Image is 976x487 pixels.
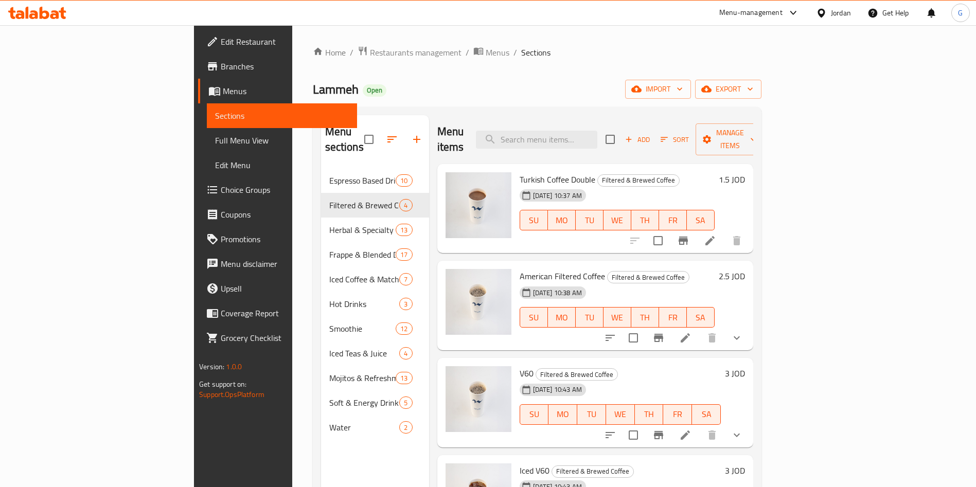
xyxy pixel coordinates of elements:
[221,208,349,221] span: Coupons
[719,7,783,19] div: Menu-management
[719,172,745,187] h6: 1.5 JOD
[321,193,429,218] div: Filtered & Brewed Coffee4
[321,168,429,193] div: Espresso Based Drinks10
[321,415,429,440] div: Water2
[207,103,357,128] a: Sections
[321,218,429,242] div: Herbal & Specialty Teas13
[486,46,509,59] span: Menus
[576,307,604,328] button: TU
[598,174,679,186] span: Filtered & Brewed Coffee
[663,404,692,425] button: FR
[687,210,715,230] button: SA
[329,298,400,310] span: Hot Drinks
[198,251,357,276] a: Menu disclaimer
[724,423,749,447] button: show more
[663,213,683,228] span: FR
[581,407,602,422] span: TU
[215,159,349,171] span: Edit Menu
[548,210,576,230] button: MO
[608,272,689,283] span: Filtered & Brewed Coffee
[358,46,462,59] a: Restaurants management
[446,366,511,432] img: V60
[524,310,544,325] span: SU
[624,134,651,146] span: Add
[221,307,349,319] span: Coverage Report
[221,60,349,73] span: Branches
[635,404,664,425] button: TH
[647,230,669,251] span: Select to update
[679,332,691,344] a: Edit menu item
[321,267,429,292] div: Iced Coffee & Matcha7
[552,465,633,477] span: Filtered & Brewed Coffee
[520,307,548,328] button: SU
[725,463,745,478] h6: 3 JOD
[404,127,429,152] button: Add section
[667,407,688,422] span: FR
[607,271,689,283] div: Filtered & Brewed Coffee
[400,201,412,210] span: 4
[329,248,396,261] div: Frappe & Blended Drinks
[577,404,606,425] button: TU
[329,174,396,187] div: Espresso Based Drinks
[358,129,380,150] span: Select all sections
[226,360,242,373] span: 1.0.0
[958,7,963,19] span: G
[659,307,687,328] button: FR
[635,310,655,325] span: TH
[623,327,644,349] span: Select to update
[363,86,386,95] span: Open
[631,210,659,230] button: TH
[199,388,264,401] a: Support.OpsPlatform
[679,429,691,441] a: Edit menu item
[396,372,412,384] div: items
[524,407,545,422] span: SU
[548,404,577,425] button: MO
[329,199,400,211] span: Filtered & Brewed Coffee
[704,235,716,247] a: Edit menu item
[198,79,357,103] a: Menus
[646,423,671,447] button: Branch-specific-item
[321,390,429,415] div: Soft & Energy Drinks5
[635,213,655,228] span: TH
[719,269,745,283] h6: 2.5 JOD
[604,210,631,230] button: WE
[631,307,659,328] button: TH
[513,46,517,59] li: /
[321,292,429,316] div: Hot Drinks3
[198,276,357,301] a: Upsell
[687,307,715,328] button: SA
[700,423,724,447] button: delete
[329,347,400,359] div: Iced Teas & Juice
[396,224,412,236] div: items
[639,407,660,422] span: TH
[606,404,635,425] button: WE
[536,368,618,381] div: Filtered & Brewed Coffee
[198,177,357,202] a: Choice Groups
[399,298,412,310] div: items
[400,275,412,284] span: 7
[623,424,644,446] span: Select to update
[221,233,349,245] span: Promotions
[399,421,412,434] div: items
[692,404,721,425] button: SA
[576,210,604,230] button: TU
[198,202,357,227] a: Coupons
[703,83,753,96] span: export
[548,307,576,328] button: MO
[598,423,623,447] button: sort-choices
[599,129,621,150] span: Select section
[661,134,689,146] span: Sort
[400,299,412,309] span: 3
[198,227,357,251] a: Promotions
[215,110,349,122] span: Sections
[198,54,357,79] a: Branches
[696,407,717,422] span: SA
[633,83,683,96] span: import
[691,310,711,325] span: SA
[604,307,631,328] button: WE
[724,326,749,350] button: show more
[399,347,412,359] div: items
[476,131,597,149] input: search
[396,373,412,383] span: 13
